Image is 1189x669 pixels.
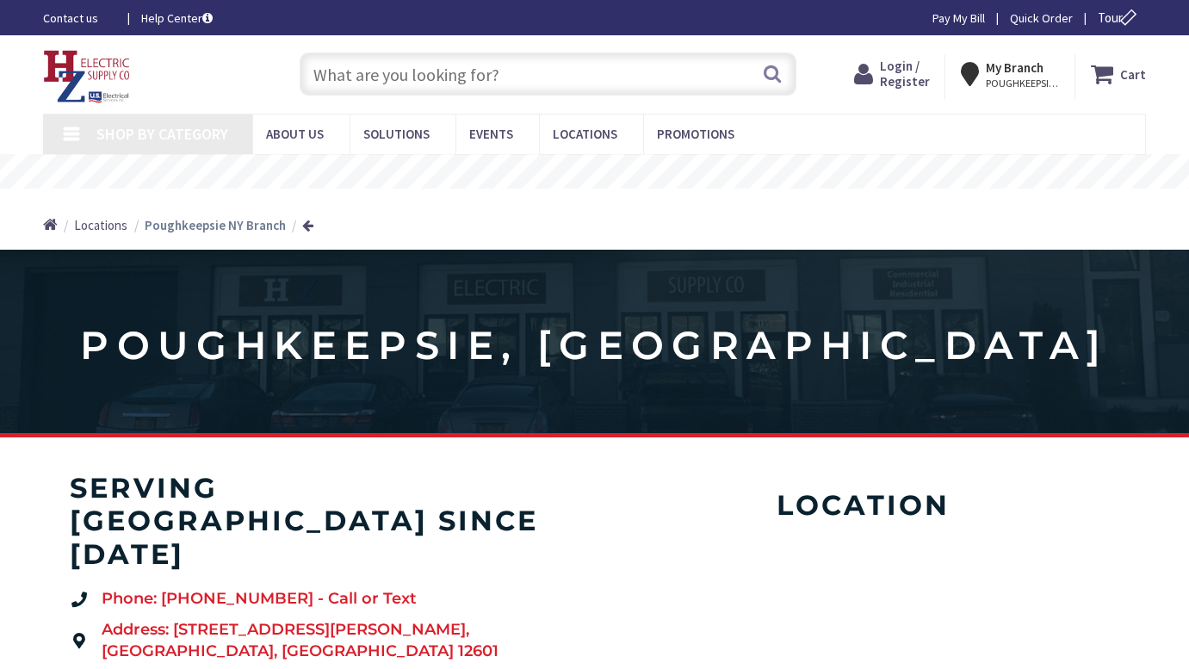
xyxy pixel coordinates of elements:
a: Help Center [141,9,213,27]
span: About Us [266,126,324,142]
span: Locations [553,126,617,142]
strong: Cart [1120,59,1146,90]
a: Locations [74,216,127,234]
span: Tour [1098,9,1142,26]
a: Pay My Bill [932,9,985,27]
span: Events [469,126,513,142]
span: Address: [STREET_ADDRESS][PERSON_NAME], [GEOGRAPHIC_DATA], [GEOGRAPHIC_DATA] 12601 [97,619,499,663]
span: Solutions [363,126,430,142]
h4: serving [GEOGRAPHIC_DATA] since [DATE] [70,472,578,571]
span: Locations [74,217,127,233]
a: Login / Register [854,59,930,90]
a: Address: [STREET_ADDRESS][PERSON_NAME],[GEOGRAPHIC_DATA], [GEOGRAPHIC_DATA] 12601 [70,619,578,663]
span: Shop By Category [96,124,228,144]
strong: Poughkeepsie NY Branch [145,217,286,233]
a: Phone: [PHONE_NUMBER] - Call or Text [70,588,578,610]
h4: Location [629,489,1099,522]
span: Promotions [657,126,734,142]
a: Contact us [43,9,114,27]
strong: My Branch [986,59,1043,76]
span: POUGHKEEPSIE, [GEOGRAPHIC_DATA] [986,77,1059,90]
img: HZ Electric Supply [43,50,131,103]
a: Cart [1091,59,1146,90]
div: My Branch POUGHKEEPSIE, [GEOGRAPHIC_DATA] [961,59,1059,90]
span: Phone: [PHONE_NUMBER] - Call or Text [97,588,417,610]
span: Login / Register [880,58,930,90]
input: What are you looking for? [300,53,796,96]
a: Quick Order [1010,9,1073,27]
